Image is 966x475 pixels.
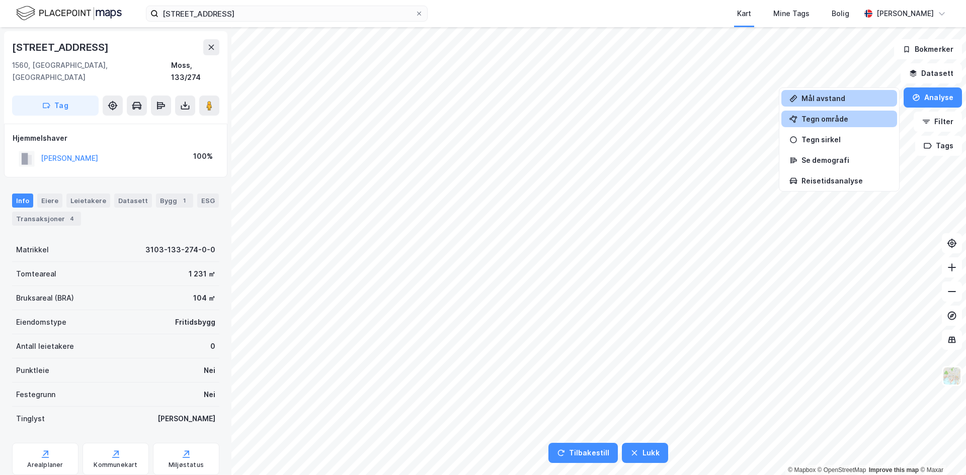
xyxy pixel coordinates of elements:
div: Moss, 133/274 [171,59,220,83]
div: Kommunekart [94,461,137,469]
button: Analyse [904,87,962,108]
div: Datasett [114,194,152,208]
div: 3103-133-274-0-0 [145,244,215,256]
div: Punktleie [16,364,49,376]
img: Z [942,366,961,386]
button: Datasett [901,63,962,83]
div: Bruksareal (BRA) [16,292,74,304]
div: Leietakere [66,194,110,208]
div: Nei [204,389,215,401]
div: [STREET_ADDRESS] [12,39,111,55]
div: Se demografi [801,156,889,164]
div: Hjemmelshaver [13,132,219,144]
img: logo.f888ab2527a4732fd821a326f86c7f29.svg [16,5,122,22]
button: Tilbakestill [548,443,618,463]
div: Eiere [37,194,62,208]
div: Kart [737,8,751,20]
a: OpenStreetMap [818,466,866,473]
div: Transaksjoner [12,212,81,226]
button: Tag [12,96,99,116]
div: Eiendomstype [16,316,66,328]
button: Tags [915,136,962,156]
div: 4 [67,214,77,224]
div: Kontrollprogram for chat [916,427,966,475]
div: Tinglyst [16,413,45,425]
div: Bolig [832,8,849,20]
div: 1560, [GEOGRAPHIC_DATA], [GEOGRAPHIC_DATA] [12,59,171,83]
div: Festegrunn [16,389,55,401]
div: Nei [204,364,215,376]
div: Mål avstand [801,94,889,103]
div: Matrikkel [16,244,49,256]
div: Reisetidsanalyse [801,176,889,185]
div: Tegn sirkel [801,135,889,144]
div: Bygg [156,194,193,208]
div: Fritidsbygg [175,316,215,328]
div: Tegn område [801,115,889,123]
iframe: Chat Widget [916,427,966,475]
div: ESG [197,194,219,208]
button: Lukk [622,443,668,463]
div: [PERSON_NAME] [157,413,215,425]
button: Bokmerker [894,39,962,59]
div: [PERSON_NAME] [876,8,934,20]
button: Filter [914,112,962,132]
a: Improve this map [869,466,919,473]
div: 1 [179,196,189,206]
div: 100% [193,150,213,162]
div: Miljøstatus [169,461,204,469]
div: Tomteareal [16,268,56,280]
div: 0 [210,340,215,352]
a: Mapbox [788,466,816,473]
div: Antall leietakere [16,340,74,352]
div: Arealplaner [27,461,63,469]
div: Mine Tags [773,8,810,20]
div: 1 231 ㎡ [189,268,215,280]
input: Søk på adresse, matrikkel, gårdeiere, leietakere eller personer [158,6,415,21]
div: Info [12,194,33,208]
div: 104 ㎡ [193,292,215,304]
